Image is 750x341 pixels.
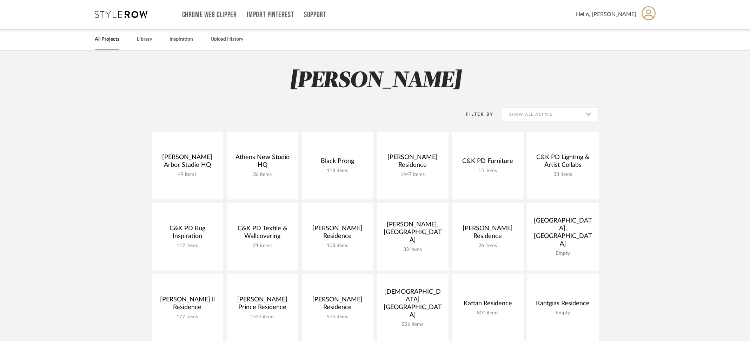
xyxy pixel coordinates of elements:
a: Upload History [211,35,243,44]
div: C&K PD Textile & Wallcovering [232,225,293,243]
div: Filter By [457,111,494,118]
a: Import Pinterest [247,12,294,18]
div: [PERSON_NAME] Residence [307,296,368,314]
div: Kantgias Residence [533,300,593,310]
div: [DEMOGRAPHIC_DATA] [GEOGRAPHIC_DATA] [383,288,443,322]
div: [PERSON_NAME] Residence [383,154,443,172]
h2: [PERSON_NAME] [122,68,628,94]
a: Support [304,12,326,18]
div: 15 items [458,168,518,174]
div: [GEOGRAPHIC_DATA], [GEOGRAPHIC_DATA] [533,217,593,251]
a: Inspiration [170,35,193,44]
div: 118 items [307,168,368,174]
a: Chrome Web Clipper [182,12,237,18]
div: Empty [533,310,593,316]
div: Empty [533,251,593,257]
a: All Projects [95,35,119,44]
div: 1447 items [383,172,443,178]
div: 1553 items [232,314,293,320]
div: 112 items [157,243,218,249]
div: Black Prong [307,157,368,168]
div: 26 items [458,243,518,249]
div: [PERSON_NAME] Prince Residence [232,296,293,314]
div: Athens New Studio HQ [232,154,293,172]
div: 226 items [383,322,443,328]
div: [PERSON_NAME] Residence [307,225,368,243]
div: 108 items [307,243,368,249]
a: Library [137,35,152,44]
span: Hello, [PERSON_NAME] [576,10,636,19]
div: 49 items [157,172,218,178]
div: C&K PD Rug Inspiration [157,225,218,243]
div: 36 items [232,172,293,178]
div: [PERSON_NAME], [GEOGRAPHIC_DATA] [383,221,443,247]
div: C&K PD Lighting & Artist Collabs [533,154,593,172]
div: C&K PD Furniture [458,157,518,168]
div: 575 items [307,314,368,320]
div: [PERSON_NAME] ll Residence [157,296,218,314]
div: Kaftan Residence [458,300,518,310]
div: [PERSON_NAME] Arbor Studio HQ [157,154,218,172]
div: 800 items [458,310,518,316]
div: 33 items [383,247,443,253]
div: 33 items [533,172,593,178]
div: [PERSON_NAME] Residence [458,225,518,243]
div: 177 items [157,314,218,320]
div: 21 items [232,243,293,249]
